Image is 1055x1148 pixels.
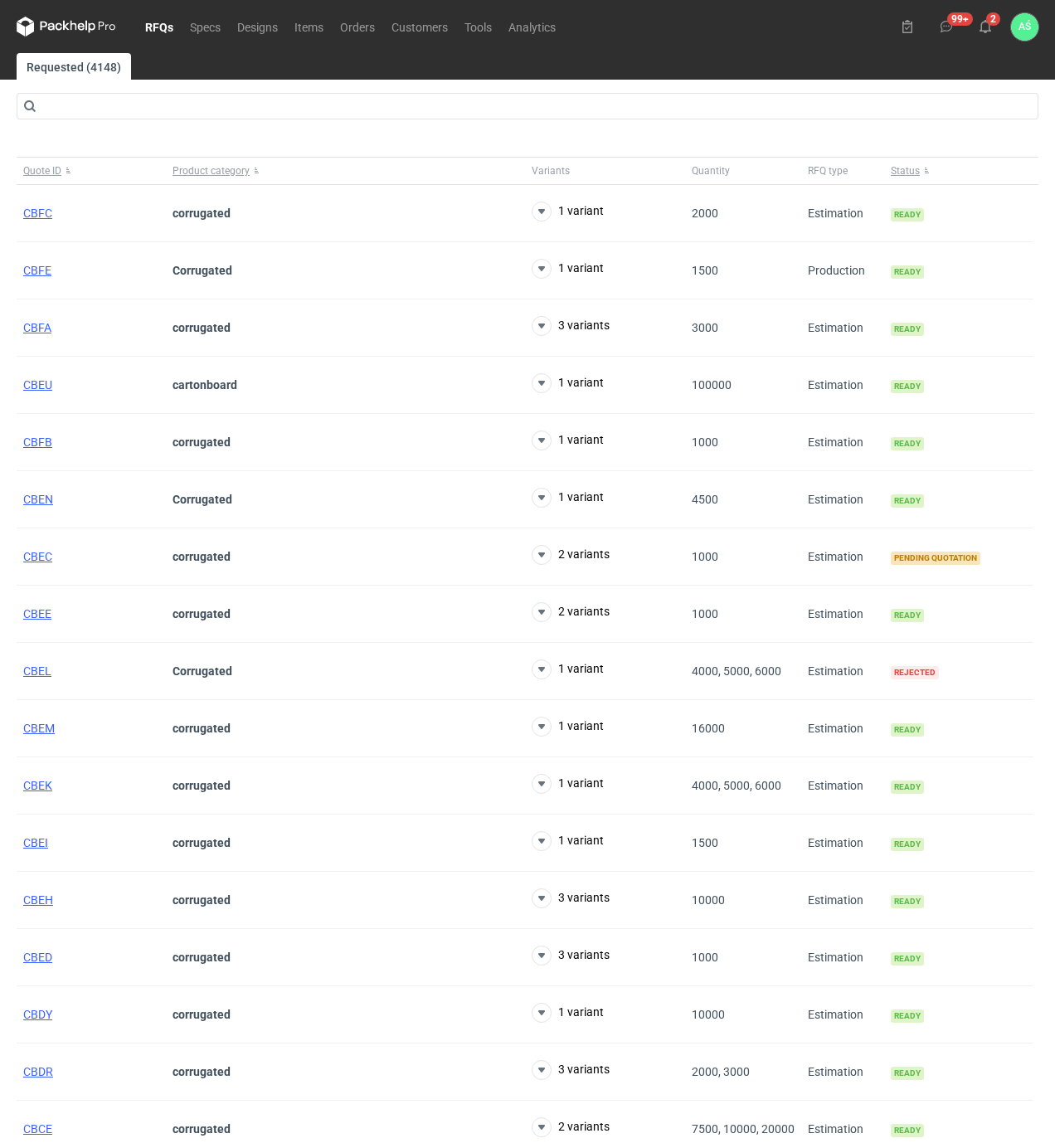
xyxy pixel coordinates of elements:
[23,493,53,506] a: CBEN
[692,164,730,178] span: Quantity
[173,435,231,449] strong: corrugated
[891,552,980,565] span: Pending quotation
[801,815,884,872] div: Estimation
[173,1122,231,1136] strong: corrugated
[891,952,924,966] span: Ready
[17,17,116,36] svg: Packhelp Pro
[891,164,920,178] span: Status
[23,779,52,792] span: CBEK
[692,951,718,964] span: 1000
[383,17,456,36] a: Customers
[173,664,232,678] strong: Corrugated
[23,607,51,620] a: CBEE
[801,242,884,299] div: Production
[891,208,924,221] span: Ready
[891,494,924,508] span: Ready
[801,471,884,528] div: Estimation
[23,207,52,220] a: CBFC
[173,550,231,563] strong: corrugated
[801,929,884,986] div: Estimation
[182,17,229,36] a: Specs
[173,1008,231,1021] strong: corrugated
[23,664,51,678] a: CBEL
[692,1008,725,1021] span: 10000
[891,781,924,794] span: Ready
[532,545,610,565] button: 2 variants
[332,17,383,36] a: Orders
[286,17,332,36] a: Items
[801,700,884,757] div: Estimation
[23,836,48,849] a: CBEI
[692,1122,795,1136] span: 7500, 10000, 20000
[532,831,604,851] button: 1 variant
[891,1124,924,1137] span: Ready
[17,158,166,184] button: Quote ID
[532,1003,604,1023] button: 1 variant
[891,265,924,279] span: Ready
[23,378,52,392] a: CBEU
[532,259,604,279] button: 1 variant
[891,723,924,737] span: Ready
[23,893,53,907] a: CBEH
[532,164,570,178] span: Variants
[884,158,1033,184] button: Status
[801,357,884,414] div: Estimation
[1011,13,1038,41] button: AŚ
[692,264,718,277] span: 1500
[532,659,604,679] button: 1 variant
[23,1122,52,1136] a: CBCE
[532,602,610,622] button: 2 variants
[891,609,924,622] span: Ready
[23,722,55,735] a: CBEM
[532,774,604,794] button: 1 variant
[23,1008,52,1021] a: CBDY
[891,380,924,393] span: Ready
[23,550,52,563] span: CBEC
[801,872,884,929] div: Estimation
[23,321,51,334] a: CBFA
[173,378,237,392] strong: cartonboard
[173,207,231,220] strong: corrugated
[173,493,232,506] strong: Corrugated
[692,550,718,563] span: 1000
[692,664,781,678] span: 4000, 5000, 6000
[891,1009,924,1023] span: Ready
[692,378,732,392] span: 100000
[173,893,231,907] strong: corrugated
[23,951,52,964] a: CBED
[23,164,61,178] span: Quote ID
[23,435,52,449] a: CBFB
[801,986,884,1043] div: Estimation
[808,164,848,178] span: RFQ type
[692,321,718,334] span: 3000
[532,316,610,336] button: 3 variants
[173,836,231,849] strong: corrugated
[173,321,231,334] strong: corrugated
[173,164,250,178] span: Product category
[692,836,718,849] span: 1500
[173,264,232,277] strong: Corrugated
[801,643,884,700] div: Estimation
[891,1067,924,1080] span: Ready
[801,299,884,357] div: Estimation
[173,607,231,620] strong: corrugated
[532,717,604,737] button: 1 variant
[532,488,604,508] button: 1 variant
[173,722,231,735] strong: corrugated
[500,17,564,36] a: Analytics
[229,17,286,36] a: Designs
[692,779,781,792] span: 4000, 5000, 6000
[456,17,500,36] a: Tools
[17,53,131,80] a: Requested (4148)
[891,666,939,679] span: Rejected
